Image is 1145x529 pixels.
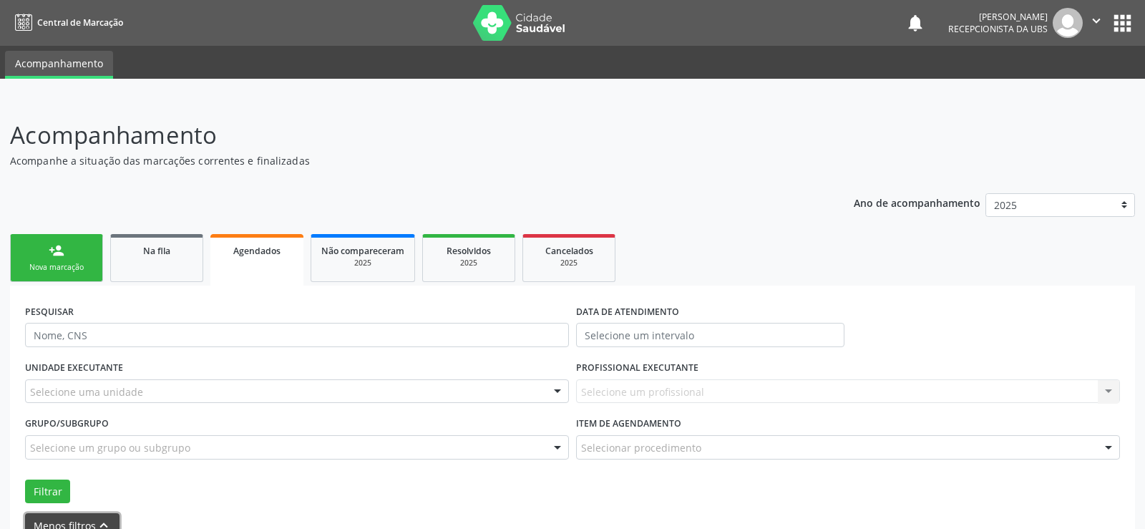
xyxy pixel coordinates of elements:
[25,301,74,323] label: PESQUISAR
[433,258,505,268] div: 2025
[1088,13,1104,29] i: 
[545,245,593,257] span: Cancelados
[576,357,698,379] label: PROFISSIONAL EXECUTANTE
[25,323,569,347] input: Nome, CNS
[1083,8,1110,38] button: 
[10,117,797,153] p: Acompanhamento
[10,11,123,34] a: Central de Marcação
[10,153,797,168] p: Acompanhe a situação das marcações correntes e finalizadas
[321,245,404,257] span: Não compareceram
[948,23,1048,35] span: Recepcionista da UBS
[948,11,1048,23] div: [PERSON_NAME]
[854,193,980,211] p: Ano de acompanhamento
[37,16,123,29] span: Central de Marcação
[1053,8,1083,38] img: img
[533,258,605,268] div: 2025
[30,440,190,455] span: Selecione um grupo ou subgrupo
[5,51,113,79] a: Acompanhamento
[321,258,404,268] div: 2025
[233,245,281,257] span: Agendados
[581,440,701,455] span: Selecionar procedimento
[576,323,844,347] input: Selecione um intervalo
[576,301,679,323] label: DATA DE ATENDIMENTO
[905,13,925,33] button: notifications
[143,245,170,257] span: Na fila
[49,243,64,258] div: person_add
[576,413,681,435] label: Item de agendamento
[447,245,491,257] span: Resolvidos
[1110,11,1135,36] button: apps
[30,384,143,399] span: Selecione uma unidade
[25,413,109,435] label: Grupo/Subgrupo
[21,262,92,273] div: Nova marcação
[25,357,123,379] label: UNIDADE EXECUTANTE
